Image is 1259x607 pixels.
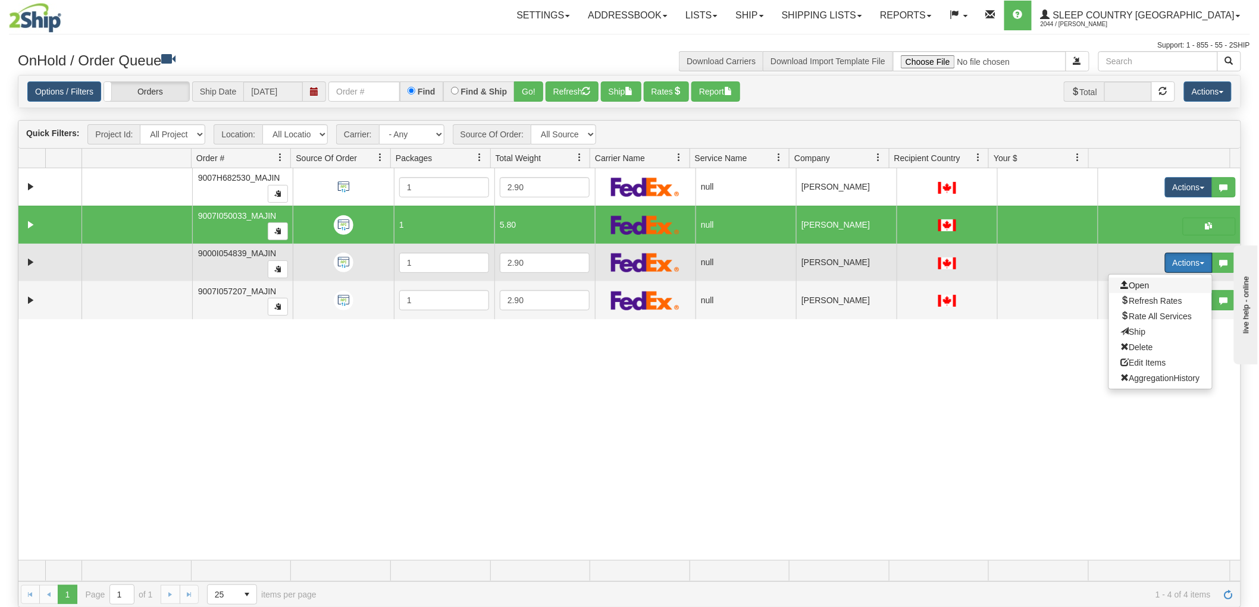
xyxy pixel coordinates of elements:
[508,1,579,30] a: Settings
[214,124,262,144] span: Location:
[1232,243,1258,364] iframe: chat widget
[1098,51,1218,71] input: Search
[328,81,400,102] input: Order #
[1121,327,1146,336] span: Ship
[1121,358,1166,367] span: Edit Items
[938,219,956,231] img: CA
[461,87,508,96] label: Find & Ship
[726,1,772,30] a: Ship
[470,147,490,168] a: Packages filter column settings
[696,244,796,282] td: null
[669,147,690,168] a: Carrier Name filter column settings
[938,182,956,194] img: CA
[237,585,256,604] span: select
[696,281,796,319] td: null
[893,51,1066,71] input: Import
[1121,342,1153,352] span: Delete
[771,56,885,66] a: Download Import Template File
[869,147,889,168] a: Company filter column settings
[110,585,134,604] input: Page 1
[23,180,38,194] a: Expand
[601,81,641,102] button: Ship
[871,1,941,30] a: Reports
[579,1,677,30] a: Addressbook
[691,81,740,102] button: Report
[268,185,288,203] button: Copy to clipboard
[611,253,679,272] img: FedEx Express®
[569,147,590,168] a: Total Weight filter column settings
[399,220,404,229] span: 1
[796,168,897,206] td: [PERSON_NAME]
[1121,296,1182,306] span: Refresh Rates
[696,206,796,244] td: null
[334,253,353,272] img: API
[215,589,230,600] span: 25
[1121,281,1150,290] span: Open
[1183,218,1236,235] button: Shipping Documents
[611,215,679,235] img: FedEx Express®
[192,81,243,102] span: Ship Date
[9,40,1250,51] div: Support: 1 - 855 - 55 - 2SHIP
[1050,10,1235,20] span: Sleep Country [GEOGRAPHIC_DATA]
[1165,253,1213,273] button: Actions
[334,177,353,197] img: API
[514,81,543,102] button: Go!
[418,87,436,96] label: Find
[595,152,645,164] span: Carrier Name
[18,121,1241,149] div: grid toolbar
[198,287,277,296] span: 9007I057207_MAJIN
[938,257,956,269] img: CA
[268,222,288,240] button: Copy to clipboard
[794,152,830,164] span: Company
[268,260,288,278] button: Copy to clipboard
[611,291,679,310] img: FedEx Express®
[994,152,1017,164] span: Your $
[9,3,61,33] img: logo2044.jpg
[695,152,747,164] span: Service Name
[86,584,153,605] span: Page of 1
[1121,373,1200,383] span: AggregationHistory
[677,1,726,30] a: Lists
[546,81,599,102] button: Refresh
[336,124,379,144] span: Carrier:
[894,152,960,164] span: Recipient Country
[687,56,756,66] a: Download Carriers
[938,295,956,307] img: CA
[23,218,38,232] a: Expand
[1219,585,1238,604] a: Refresh
[773,1,871,30] a: Shipping lists
[198,173,280,183] span: 9007H682530_MAJIN
[1121,312,1192,321] span: Rate All Services
[18,51,621,68] h3: OnHold / Order Queue
[198,211,277,221] span: 9007I050033_MAJIN
[796,206,897,244] td: [PERSON_NAME]
[87,124,140,144] span: Project Id:
[270,147,290,168] a: Order # filter column settings
[1064,81,1105,102] span: Total
[1109,278,1212,293] a: Open
[207,584,317,605] span: items per page
[696,168,796,206] td: null
[769,147,789,168] a: Service Name filter column settings
[796,281,897,319] td: [PERSON_NAME]
[196,152,224,164] span: Order #
[9,10,110,19] div: live help - online
[23,293,38,308] a: Expand
[27,81,101,102] a: Options / Filters
[207,584,257,605] span: Page sizes drop down
[396,152,432,164] span: Packages
[611,177,679,197] img: FedEx Express®
[58,585,77,604] span: Page 1
[453,124,531,144] span: Source Of Order:
[296,152,357,164] span: Source Of Order
[333,590,1211,599] span: 1 - 4 of 4 items
[1041,18,1130,30] span: 2044 / [PERSON_NAME]
[198,249,277,258] span: 9000I054839_MAJIN
[644,81,690,102] button: Rates
[23,255,38,270] a: Expand
[1068,147,1088,168] a: Your $ filter column settings
[796,244,897,282] td: [PERSON_NAME]
[104,82,189,101] label: Orders
[334,291,353,310] img: API
[26,127,79,139] label: Quick Filters:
